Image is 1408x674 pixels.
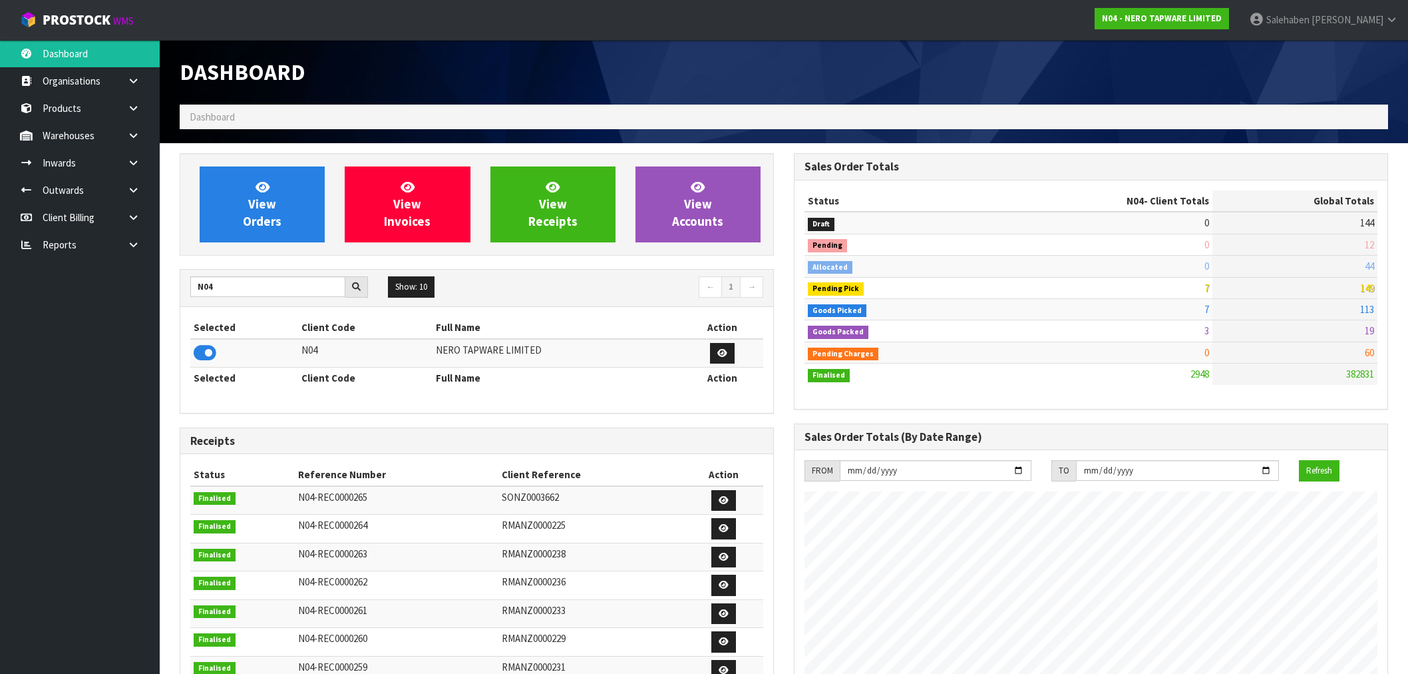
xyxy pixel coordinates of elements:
[502,519,566,531] span: RMANZ0000225
[1299,460,1339,482] button: Refresh
[502,604,566,617] span: RMANZ0000233
[298,575,367,588] span: N04-REC0000262
[1204,303,1209,316] span: 7
[295,464,499,486] th: Reference Number
[194,492,236,506] span: Finalised
[1204,282,1209,294] span: 7
[298,604,367,617] span: N04-REC0000261
[502,661,566,673] span: RMANZ0000231
[433,368,682,389] th: Full Name
[298,632,367,645] span: N04-REC0000260
[1190,368,1209,380] span: 2948
[808,369,850,382] span: Finalised
[298,661,367,673] span: N04-REC0000259
[1127,194,1144,207] span: N04
[433,339,682,368] td: NERO TAPWARE LIMITED
[190,317,298,338] th: Selected
[200,167,325,242] a: ViewOrders
[298,547,367,560] span: N04-REC0000263
[502,632,566,645] span: RMANZ0000229
[243,179,281,229] span: View Orders
[721,276,741,298] a: 1
[682,317,763,338] th: Action
[808,326,868,339] span: Goods Packed
[298,317,433,338] th: Client Code
[1204,216,1209,229] span: 0
[1204,260,1209,272] span: 0
[384,179,431,229] span: View Invoices
[1204,324,1209,337] span: 3
[43,11,110,29] span: ProStock
[1204,346,1209,359] span: 0
[194,633,236,647] span: Finalised
[804,431,1377,444] h3: Sales Order Totals (By Date Range)
[190,464,295,486] th: Status
[298,491,367,504] span: N04-REC0000265
[194,577,236,590] span: Finalised
[20,11,37,28] img: cube-alt.png
[528,179,578,229] span: View Receipts
[993,190,1212,212] th: - Client Totals
[1360,303,1374,316] span: 113
[699,276,722,298] a: ←
[433,317,682,338] th: Full Name
[502,575,566,588] span: RMANZ0000236
[190,111,235,123] span: Dashboard
[194,605,236,619] span: Finalised
[490,167,616,242] a: ViewReceipts
[1360,216,1374,229] span: 144
[502,491,559,504] span: SONZ0003662
[808,261,852,274] span: Allocated
[808,239,847,252] span: Pending
[486,276,763,300] nav: Page navigation
[740,276,763,298] a: →
[298,339,433,368] td: N04
[298,368,433,389] th: Client Code
[808,304,866,318] span: Goods Picked
[682,368,763,389] th: Action
[298,519,367,531] span: N04-REC0000264
[1365,346,1374,359] span: 60
[635,167,761,242] a: ViewAccounts
[502,547,566,560] span: RMANZ0000238
[194,549,236,562] span: Finalised
[808,348,878,361] span: Pending Charges
[190,276,345,297] input: Search clients
[1360,282,1374,294] span: 149
[804,161,1377,173] h3: Sales Order Totals
[1365,324,1374,337] span: 19
[1204,238,1209,251] span: 0
[808,282,864,296] span: Pending Pick
[1365,260,1374,272] span: 44
[1266,13,1310,26] span: Salehaben
[672,179,723,229] span: View Accounts
[190,435,763,448] h3: Receipts
[113,15,134,27] small: WMS
[1051,460,1076,482] div: TO
[1312,13,1383,26] span: [PERSON_NAME]
[684,464,763,486] th: Action
[1212,190,1377,212] th: Global Totals
[808,218,834,231] span: Draft
[804,190,993,212] th: Status
[1102,13,1222,24] strong: N04 - NERO TAPWARE LIMITED
[194,520,236,533] span: Finalised
[1346,368,1374,380] span: 382831
[1095,8,1229,29] a: N04 - NERO TAPWARE LIMITED
[498,464,684,486] th: Client Reference
[190,368,298,389] th: Selected
[345,167,470,242] a: ViewInvoices
[388,276,435,298] button: Show: 10
[1365,238,1374,251] span: 12
[180,58,305,86] span: Dashboard
[804,460,840,482] div: FROM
